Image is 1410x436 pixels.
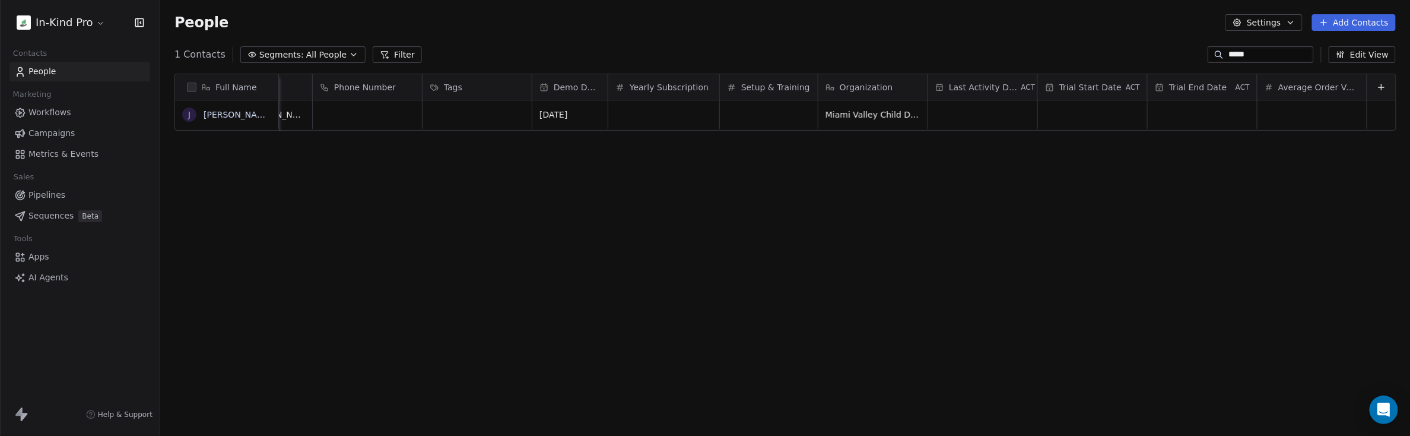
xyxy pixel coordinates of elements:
div: Setup & Training [720,74,818,100]
span: Tools [8,230,37,248]
span: Sequences [28,210,74,222]
div: Average Order Value [1257,74,1367,100]
span: 1 Contacts [174,48,226,62]
span: Average Order Value [1278,81,1360,93]
a: SequencesBeta [9,206,150,226]
span: Sales [8,168,39,186]
button: Edit View [1329,46,1396,63]
div: Trial End DateACT [1148,74,1257,100]
span: ACT [1021,83,1036,92]
a: [PERSON_NAME] [204,110,272,119]
span: Setup & Training [741,81,810,93]
span: Beta [78,210,102,222]
img: IKP200x200.png [17,15,31,30]
span: AI Agents [28,271,68,284]
button: In-Kind Pro [14,12,108,33]
span: Trial Start Date [1059,81,1122,93]
a: Campaigns [9,124,150,143]
span: In-Kind Pro [36,15,93,30]
div: grid [175,100,279,429]
div: Demo Date [532,74,608,100]
a: AI Agents [9,268,150,287]
a: Apps [9,247,150,267]
div: Full Name [175,74,278,100]
span: Apps [28,251,49,263]
span: ACT [1126,83,1140,92]
div: Organization [818,74,928,100]
div: Open Intercom Messenger [1370,396,1398,424]
span: Full Name [215,81,257,93]
span: Metrics & Events [28,148,99,160]
div: Last Activity DateACT [928,74,1037,100]
button: Add Contacts [1312,14,1396,31]
a: Pipelines [9,185,150,205]
a: Workflows [9,103,150,122]
span: All People [306,49,347,61]
div: Phone Number [313,74,422,100]
span: Demo Date [554,81,601,93]
span: People [174,14,228,31]
div: J [188,109,190,121]
span: ACT [1236,83,1250,92]
div: Yearly Subscription [608,74,719,100]
span: [DATE] [539,109,601,121]
span: Tags [444,81,462,93]
div: Trial Start DateACT [1038,74,1147,100]
a: Metrics & Events [9,144,150,164]
span: Organization [840,81,893,93]
span: Miami Valley Child Development Centers [825,109,920,121]
a: People [9,62,150,81]
a: Help & Support [86,410,153,419]
div: grid [161,100,1396,429]
span: People [28,65,56,78]
span: Last Activity Date [949,81,1019,93]
span: Contacts [8,45,52,62]
span: Campaigns [28,127,75,140]
span: Yearly Subscription [630,81,709,93]
button: Filter [373,46,422,63]
span: Trial End Date [1169,81,1227,93]
span: Pipelines [28,189,65,201]
span: Help & Support [98,410,153,419]
span: Marketing [8,86,56,103]
button: Settings [1225,14,1302,31]
span: Phone Number [334,81,396,93]
span: Workflows [28,106,71,119]
div: Tags [423,74,532,100]
span: Segments: [259,49,304,61]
